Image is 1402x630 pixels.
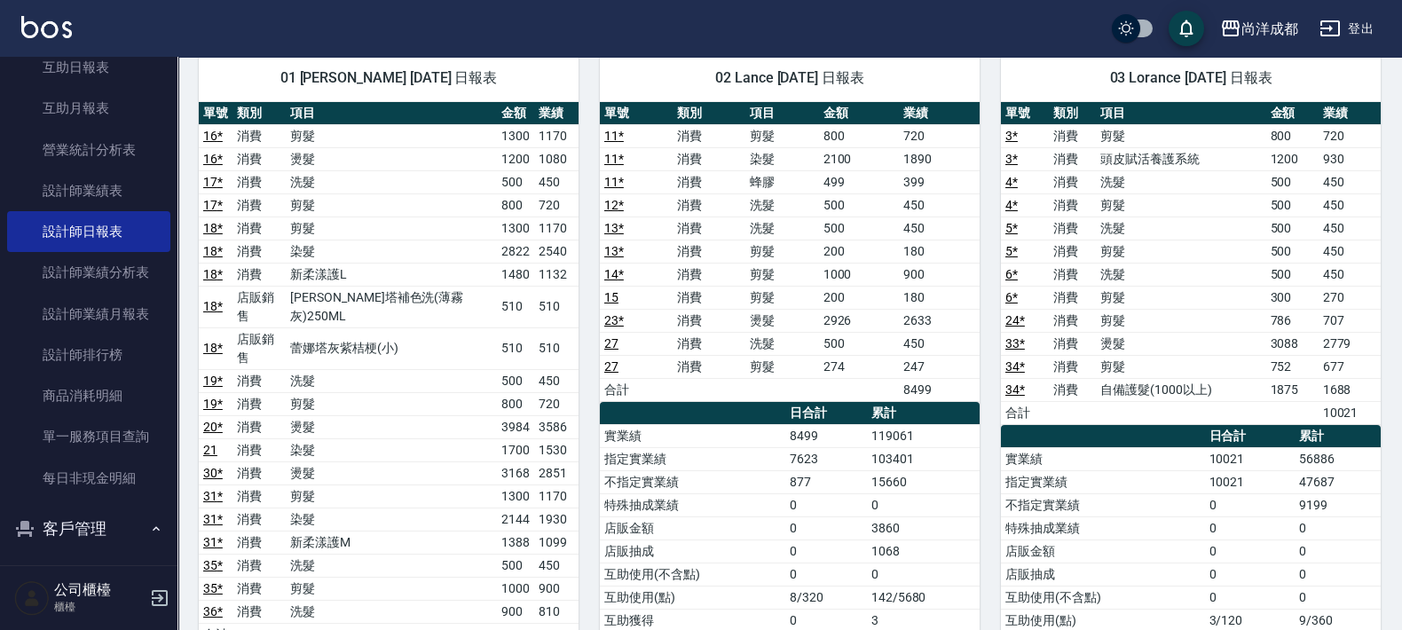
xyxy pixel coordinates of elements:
a: 互助月報表 [7,88,170,129]
div: 尚洋成都 [1241,18,1298,40]
td: 450 [1319,193,1381,217]
td: 店販銷售 [232,327,286,369]
td: 洗髮 [745,332,818,355]
td: 0 [1295,563,1381,586]
td: 剪髮 [745,286,818,309]
td: 消費 [1049,193,1097,217]
td: 新柔漾護L [286,263,497,286]
td: 3984 [497,415,534,438]
td: 103401 [867,447,980,470]
td: 900 [534,577,579,600]
h5: 公司櫃檯 [54,581,145,599]
td: 1170 [534,484,579,508]
th: 類別 [232,102,286,125]
td: 1300 [497,217,534,240]
td: 染髮 [745,147,818,170]
th: 金額 [497,102,534,125]
td: 洗髮 [1096,170,1265,193]
td: 店販金額 [1001,539,1205,563]
td: 消費 [232,531,286,554]
td: 450 [534,554,579,577]
td: 15660 [867,470,980,493]
td: 500 [1266,217,1319,240]
td: 0 [867,563,980,586]
td: 1300 [497,124,534,147]
td: 800 [1266,124,1319,147]
td: 剪髮 [745,263,818,286]
td: 消費 [232,263,286,286]
td: 720 [534,193,579,217]
td: 指定實業績 [1001,470,1205,493]
td: 染髮 [286,240,497,263]
th: 項目 [286,102,497,125]
td: 800 [497,193,534,217]
td: 900 [497,600,534,623]
td: 0 [785,539,867,563]
td: 消費 [232,369,286,392]
td: 不指定實業績 [600,470,785,493]
td: 3168 [497,461,534,484]
td: 930 [1319,147,1381,170]
td: 500 [1266,263,1319,286]
td: 頭皮賦活養護系統 [1096,147,1265,170]
td: 剪髮 [745,355,818,378]
td: 877 [785,470,867,493]
th: 單號 [600,102,673,125]
td: 0 [1205,563,1295,586]
span: 01 [PERSON_NAME] [DATE] 日報表 [220,69,557,87]
td: 剪髮 [1096,193,1265,217]
td: 1132 [534,263,579,286]
td: 消費 [673,309,745,332]
td: 142/5680 [867,586,980,609]
td: 消費 [232,508,286,531]
td: 1200 [1266,147,1319,170]
td: 1170 [534,217,579,240]
td: 店販抽成 [1001,563,1205,586]
td: 消費 [673,263,745,286]
td: 0 [1205,516,1295,539]
td: 200 [819,286,900,309]
button: 登出 [1312,12,1381,45]
td: 染髮 [286,438,497,461]
td: 燙髮 [286,147,497,170]
td: 9199 [1295,493,1381,516]
td: 洗髮 [745,217,818,240]
td: 450 [899,217,980,240]
td: 洗髮 [286,600,497,623]
td: 新柔漾護M [286,531,497,554]
td: 洗髮 [1096,217,1265,240]
td: 1099 [534,531,579,554]
td: 消費 [232,415,286,438]
td: 274 [819,355,900,378]
td: 800 [497,392,534,415]
th: 業績 [534,102,579,125]
td: 剪髮 [286,392,497,415]
td: 消費 [232,124,286,147]
td: 510 [497,327,534,369]
a: 27 [604,336,618,350]
button: 客戶管理 [7,506,170,552]
td: 1930 [534,508,579,531]
td: 消費 [1049,309,1097,332]
td: 剪髮 [745,124,818,147]
td: 消費 [232,484,286,508]
a: 15 [604,290,618,304]
td: 洗髮 [745,193,818,217]
td: 消費 [673,147,745,170]
td: 互助使用(不含點) [1001,586,1205,609]
td: 2851 [534,461,579,484]
td: 1890 [899,147,980,170]
td: 3586 [534,415,579,438]
td: 7623 [785,447,867,470]
td: 1530 [534,438,579,461]
th: 單號 [199,102,232,125]
table: a dense table [600,102,980,402]
td: [PERSON_NAME]塔補色洗(薄霧灰)250ML [286,286,497,327]
td: 剪髮 [286,577,497,600]
td: 200 [819,240,900,263]
td: 510 [497,286,534,327]
td: 消費 [232,461,286,484]
a: 每日非現金明細 [7,458,170,499]
td: 2633 [899,309,980,332]
td: 2100 [819,147,900,170]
